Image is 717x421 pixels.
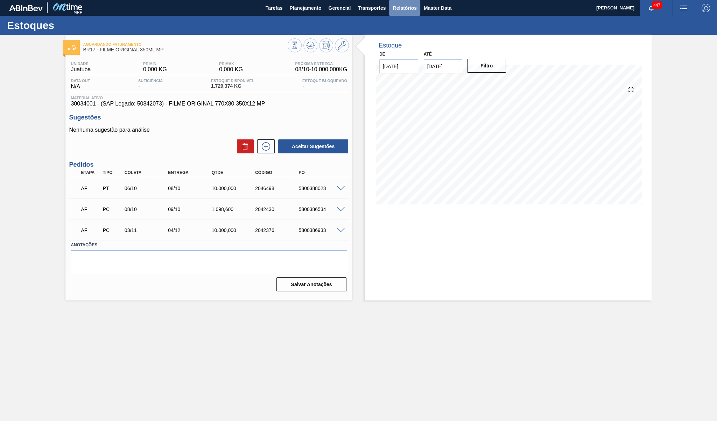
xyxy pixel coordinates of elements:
[7,21,131,29] h1: Estoques
[101,206,124,212] div: Pedido de Compra
[101,170,124,175] div: Tipo
[295,66,347,73] span: 08/10 - 10.000,000 KG
[81,206,100,212] p: AF
[289,4,321,12] span: Planejamento
[379,42,402,49] div: Estoque
[702,4,710,12] img: Logout
[143,61,167,66] span: PE MIN
[253,227,302,233] div: 2042376
[335,38,349,52] button: Ir ao Master Data / Geral
[393,4,416,12] span: Relatórios
[166,206,215,212] div: 09/10/2025
[297,186,346,191] div: 5800388023
[71,240,347,250] label: Anotações
[79,202,102,217] div: Aguardando Faturamento
[69,114,349,121] h3: Sugestões
[219,61,243,66] span: PE MAX
[211,84,254,89] span: 1.729,374 KG
[71,66,91,73] span: Juatuba
[295,61,347,66] span: Próxima Entrega
[9,5,43,11] img: TNhmsLtSVTkK8tSr43FrP2fwEKptu5GPRR3wAAAABJRU5ErkJggg==
[288,38,302,52] button: Visão Geral dos Estoques
[123,186,172,191] div: 06/10/2025
[166,186,215,191] div: 08/10/2025
[71,96,347,100] span: Material ativo
[101,186,124,191] div: Pedido de Transferência
[358,4,386,12] span: Transportes
[652,1,662,9] span: 447
[71,101,347,107] span: 30034001 - (SAP Legado: 50842073) - FILME ORIGINAL 770X80 350X12 MP
[210,227,259,233] div: 10.000,000
[297,227,346,233] div: 5800386933
[319,38,333,52] button: Programar Estoque
[81,227,100,233] p: AF
[302,79,347,83] span: Estoque Bloqueado
[210,186,259,191] div: 10.000,000
[266,4,283,12] span: Tarefas
[379,52,385,57] label: De
[83,42,288,46] span: Aguardando Faturamento
[71,79,90,83] span: Data out
[253,170,302,175] div: Código
[329,4,351,12] span: Gerencial
[69,161,349,168] h3: Pedidos
[424,52,432,57] label: Até
[136,79,164,90] div: -
[79,223,102,238] div: Aguardando Faturamento
[69,127,349,133] p: Nenhuma sugestão para análise
[81,186,100,191] p: AF
[67,45,76,50] img: Ícone
[303,38,317,52] button: Atualizar Gráfico
[79,181,102,196] div: Aguardando Faturamento
[254,139,275,153] div: Nova sugestão
[297,206,346,212] div: 5800386534
[210,170,259,175] div: Qtde
[276,277,346,291] button: Salvar Anotações
[143,66,167,73] span: 0,000 KG
[69,79,92,90] div: N/A
[467,59,506,73] button: Filtro
[297,170,346,175] div: PO
[83,47,288,52] span: BR17 - FILME ORIGINAL 350ML MP
[424,4,451,12] span: Master Data
[166,170,215,175] div: Entrega
[79,170,102,175] div: Etapa
[679,4,688,12] img: userActions
[379,59,418,73] input: dd/mm/yyyy
[123,227,172,233] div: 03/11/2025
[123,206,172,212] div: 08/10/2025
[211,79,254,83] span: Estoque Disponível
[166,227,215,233] div: 04/12/2025
[138,79,163,83] span: Suficiência
[233,139,254,153] div: Excluir Sugestões
[278,139,348,153] button: Aceitar Sugestões
[424,59,463,73] input: dd/mm/yyyy
[123,170,172,175] div: Coleta
[71,61,91,66] span: Unidade
[301,79,349,90] div: -
[101,227,124,233] div: Pedido de Compra
[219,66,243,73] span: 0,000 KG
[253,186,302,191] div: 2046498
[210,206,259,212] div: 1.098,600
[275,139,349,154] div: Aceitar Sugestões
[253,206,302,212] div: 2042430
[640,3,662,13] button: Notificações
